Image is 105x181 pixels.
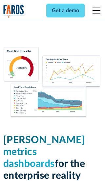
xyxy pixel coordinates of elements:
[3,47,102,118] img: Dora Metrics Dashboard
[3,5,24,18] img: Logo of the analytics and reporting company Faros.
[3,5,24,18] a: home
[46,4,85,17] a: Get a demo
[89,3,102,18] div: menu
[3,135,85,169] span: [PERSON_NAME] metrics dashboards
